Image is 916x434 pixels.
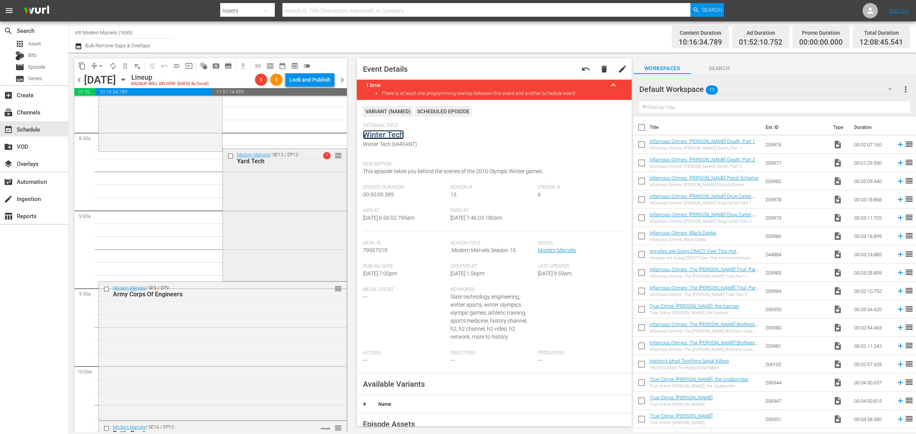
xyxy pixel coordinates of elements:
[799,27,843,38] div: Promo Duration
[363,350,447,356] span: Actors
[450,247,516,253] span: .Modern Marvels Season 15
[650,376,748,382] a: True Crime: [PERSON_NAME], the Unabomber
[896,397,905,405] svg: Add to Schedule
[833,268,842,277] span: Video
[450,287,534,293] span: Keywords
[363,294,368,300] span: ---
[650,256,759,260] div: Inmates are Going CRAZY Over This Hot Commissary Commodity
[650,384,748,389] div: True Crime: [PERSON_NAME], the Unabomber
[15,63,24,72] span: Episode
[896,140,905,149] svg: Add to Schedule
[896,214,905,222] svg: Add to Schedule
[212,88,347,96] span: 11:51:14.459
[450,264,534,270] span: Created At
[905,359,914,368] span: reorder
[901,80,910,98] button: more_vert
[357,395,372,413] th: #
[4,142,13,151] span: VOD
[702,3,722,17] span: Search
[650,303,739,309] a: True Crime: [PERSON_NAME], the Iceman
[74,88,96,96] span: 01:52:10.752
[905,304,914,313] span: reorder
[363,106,413,117] div: VARIANT ( NAMED )
[650,175,758,181] a: Infamous Crimes: [PERSON_NAME] Ponzi Scheme
[851,392,893,410] td: 00:04:50.815
[833,286,842,296] span: Video
[212,62,220,70] span: pageview_outlined
[84,74,116,86] div: [DATE]
[609,80,618,90] span: keyboard_arrow_up
[851,282,893,300] td: 00:02:10.752
[363,130,404,139] a: Winter Tech
[185,62,193,70] span: input
[224,62,232,70] span: subtitles_outlined
[107,60,119,72] span: Loop Content
[762,172,830,190] td: 209982
[851,318,893,337] td: 00:02:54.463
[450,270,484,276] span: [DATE] 1:56pm
[450,208,534,214] span: Ends At
[761,117,828,138] th: Ext. ID
[113,285,306,298] div: / SE9 / EP9:
[15,51,24,60] div: Bits
[762,282,830,300] td: 209984
[363,185,447,191] span: Episode Duration
[90,62,98,70] span: compress
[321,424,331,430] span: VARIANT
[905,286,914,295] span: reorder
[851,410,893,428] td: 00:04:58.580
[762,410,830,428] td: 206951
[833,231,842,241] span: Video
[237,152,311,165] div: / SE13 / EP13:
[4,212,13,221] span: Reports
[905,194,914,204] span: reorder
[851,172,893,190] td: 00:03:09.440
[650,267,759,278] a: Infamous Crimes: The [PERSON_NAME] Trial, Part 1
[833,305,842,314] span: Video
[650,340,758,351] a: Infamous Crimes: The [PERSON_NAME] Brothers Case, Part 2
[4,108,13,117] span: Channels
[833,323,842,332] span: Video
[650,219,759,224] div: Infamous Crimes: [PERSON_NAME] Drug Cartel, Part 2
[134,62,141,70] span: playlist_remove_outlined
[18,2,55,20] img: ans4CAIJ8jUAAAAAAAAAAAAAAAAAAAAAAAAgQb4GAAAAAAAAAAAAAAAAAAAAAAAAJMjXAAAAAAAAAAAAAAAAAAAAAAAAgAT5G...
[679,38,722,47] span: 10:16:34.789
[363,420,415,429] span: Episode Assets
[84,43,150,48] span: Bulk Remove Gaps & Overlaps
[833,177,842,186] span: Video
[650,321,758,333] a: Infamous Crimes: The [PERSON_NAME] Brothers Case, Part 1
[334,151,342,159] button: reorder
[604,76,622,94] button: keyboard_arrow_up
[833,396,842,405] span: Video
[896,287,905,295] svg: Add to Schedule
[634,64,691,73] span: Workspaces
[28,63,45,71] span: Episode
[799,38,843,47] span: 00:00:00.000
[363,208,447,214] span: Airs At
[4,194,13,204] span: Ingestion
[113,424,145,430] a: Modern Marvels
[762,355,830,373] td: 206102
[337,75,347,85] span: chevron_right
[650,402,713,407] div: True Crime: [PERSON_NAME]
[323,152,331,159] span: 1
[303,62,311,70] span: toggle_off
[679,27,722,38] div: Content Duration
[851,227,893,245] td: 00:03:18.899
[237,158,311,165] div: Yard Tech
[4,125,13,134] span: Schedule
[450,185,534,191] span: Season #
[15,39,24,48] span: apps
[650,230,716,236] a: Infamous Crimes: Black Dahlia
[905,396,914,405] span: reorder
[650,413,713,419] a: True Crime: [PERSON_NAME]
[581,64,590,74] span: Revert to Primary Episode
[538,264,621,270] span: Last Updated
[538,350,621,356] span: Producers
[363,264,447,270] span: Publish Date
[131,82,209,87] div: BACKUP WILL DELIVER: [DATE] 4a (local)
[538,240,621,246] span: Series
[289,73,331,87] div: Lock and Publish
[28,75,42,82] span: Series
[381,90,622,96] li: There is at least one programming overlap between this event and another schedule event.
